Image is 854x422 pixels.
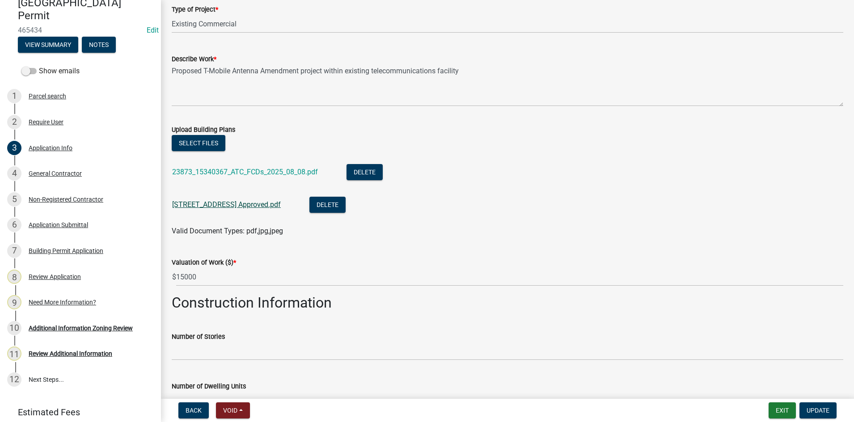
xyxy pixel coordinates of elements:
div: Non-Registered Contractor [29,196,103,203]
button: Void [216,402,250,418]
h2: Construction Information [172,294,843,311]
label: Number of Stories [172,334,225,340]
div: 5 [7,192,21,207]
div: Application Info [29,145,72,151]
label: Type of Project [172,7,218,13]
div: 10 [7,321,21,335]
div: Review Application [29,274,81,280]
div: 6 [7,218,21,232]
span: $ [172,268,177,286]
div: 9 [7,295,21,309]
div: 4 [7,166,21,181]
span: Valid Document Types: pdf,jpg,jpeg [172,227,283,235]
div: Parcel search [29,93,66,99]
label: Describe Work [172,56,216,63]
a: [STREET_ADDRESS] Approved.pdf [172,200,281,209]
label: Upload Building Plans [172,127,235,133]
a: 23873_15340367_ATC_FCDs_2025_08_08.pdf [172,168,318,176]
a: Edit [147,26,159,34]
div: General Contractor [29,170,82,177]
wm-modal-confirm: Delete Document [309,201,346,210]
div: Additional Information Zoning Review [29,325,133,331]
button: Back [178,402,209,418]
a: Estimated Fees [7,403,147,421]
button: Delete [309,197,346,213]
button: View Summary [18,37,78,53]
wm-modal-confirm: Delete Document [347,169,383,177]
div: 8 [7,270,21,284]
div: Need More Information? [29,299,96,305]
button: Exit [769,402,796,418]
span: 465434 [18,26,143,34]
button: Notes [82,37,116,53]
wm-modal-confirm: Edit Application Number [147,26,159,34]
div: 2 [7,115,21,129]
wm-modal-confirm: Notes [82,42,116,49]
div: Application Submittal [29,222,88,228]
div: 3 [7,141,21,155]
div: Review Additional Information [29,350,112,357]
div: 1 [7,89,21,103]
label: Show emails [21,66,80,76]
button: Select files [172,135,225,151]
div: 11 [7,346,21,361]
span: Back [186,407,202,414]
span: Void [223,407,237,414]
div: 7 [7,244,21,258]
div: Building Permit Application [29,248,103,254]
div: Require User [29,119,63,125]
label: Number of Dwelling Units [172,384,246,390]
label: Valuation of Work ($) [172,260,236,266]
button: Update [799,402,837,418]
button: Delete [347,164,383,180]
span: Update [807,407,829,414]
wm-modal-confirm: Summary [18,42,78,49]
div: 12 [7,372,21,387]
